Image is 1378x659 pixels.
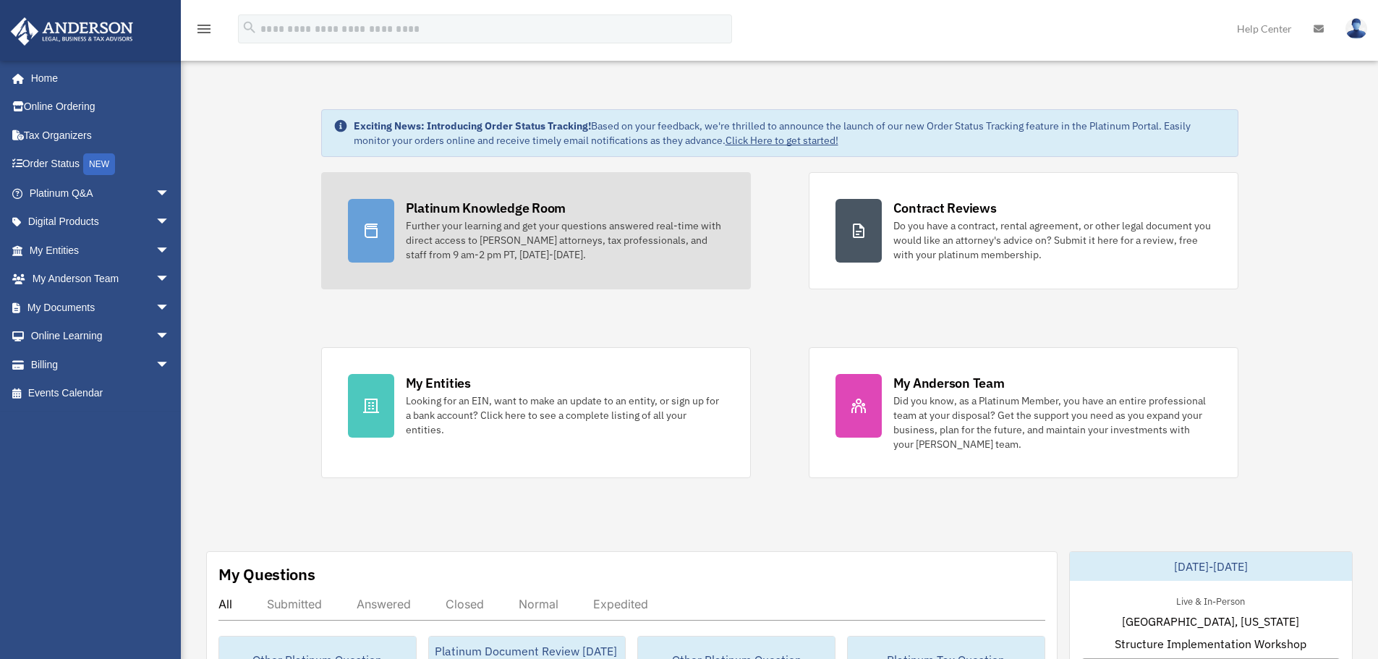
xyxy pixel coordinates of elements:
[357,597,411,611] div: Answered
[321,172,751,289] a: Platinum Knowledge Room Further your learning and get your questions answered real-time with dire...
[519,597,558,611] div: Normal
[10,293,192,322] a: My Documentsarrow_drop_down
[809,172,1238,289] a: Contract Reviews Do you have a contract, rental agreement, or other legal document you would like...
[406,218,724,262] div: Further your learning and get your questions answered real-time with direct access to [PERSON_NAM...
[321,347,751,478] a: My Entities Looking for an EIN, want to make an update to an entity, or sign up for a bank accoun...
[893,394,1212,451] div: Did you know, as a Platinum Member, you have an entire professional team at your disposal? Get th...
[156,265,184,294] span: arrow_drop_down
[156,179,184,208] span: arrow_drop_down
[726,134,838,147] a: Click Here to get started!
[354,119,1226,148] div: Based on your feedback, we're thrilled to announce the launch of our new Order Status Tracking fe...
[593,597,648,611] div: Expedited
[10,179,192,208] a: Platinum Q&Aarrow_drop_down
[10,121,192,150] a: Tax Organizers
[1345,18,1367,39] img: User Pic
[10,150,192,179] a: Order StatusNEW
[1115,635,1306,652] span: Structure Implementation Workshop
[10,64,184,93] a: Home
[83,153,115,175] div: NEW
[156,208,184,237] span: arrow_drop_down
[893,199,997,217] div: Contract Reviews
[242,20,258,35] i: search
[218,564,315,585] div: My Questions
[10,208,192,237] a: Digital Productsarrow_drop_down
[218,597,232,611] div: All
[10,379,192,408] a: Events Calendar
[1165,592,1256,608] div: Live & In-Person
[267,597,322,611] div: Submitted
[809,347,1238,478] a: My Anderson Team Did you know, as a Platinum Member, you have an entire professional team at your...
[7,17,137,46] img: Anderson Advisors Platinum Portal
[156,322,184,352] span: arrow_drop_down
[156,293,184,323] span: arrow_drop_down
[10,236,192,265] a: My Entitiesarrow_drop_down
[354,119,591,132] strong: Exciting News: Introducing Order Status Tracking!
[10,93,192,122] a: Online Ordering
[1070,552,1352,581] div: [DATE]-[DATE]
[156,236,184,265] span: arrow_drop_down
[406,199,566,217] div: Platinum Knowledge Room
[446,597,484,611] div: Closed
[195,20,213,38] i: menu
[156,350,184,380] span: arrow_drop_down
[10,322,192,351] a: Online Learningarrow_drop_down
[10,350,192,379] a: Billingarrow_drop_down
[893,218,1212,262] div: Do you have a contract, rental agreement, or other legal document you would like an attorney's ad...
[10,265,192,294] a: My Anderson Teamarrow_drop_down
[406,394,724,437] div: Looking for an EIN, want to make an update to an entity, or sign up for a bank account? Click her...
[195,25,213,38] a: menu
[893,374,1005,392] div: My Anderson Team
[406,374,471,392] div: My Entities
[1122,613,1299,630] span: [GEOGRAPHIC_DATA], [US_STATE]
